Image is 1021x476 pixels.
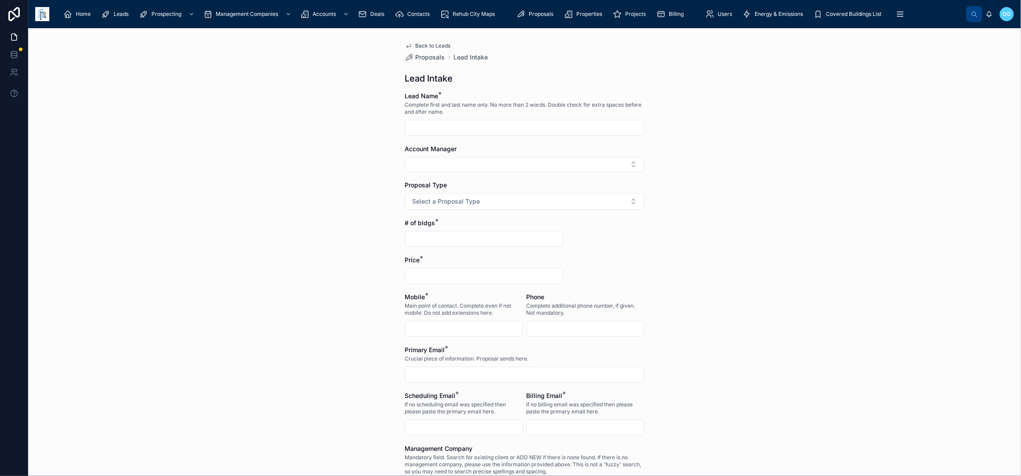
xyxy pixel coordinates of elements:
span: Mobile [405,293,425,301]
span: Crucial piece of information. Proposal sends here. [405,355,529,362]
span: Select a Proposal Type [413,197,480,206]
span: # of bldgs [405,219,435,227]
div: scrollable content [56,4,966,24]
span: Prospecting [151,11,181,18]
a: Contacts [392,6,436,22]
span: Users [718,11,732,18]
span: Management Companies [216,11,278,18]
span: Lead Name [405,92,439,100]
a: Lead Intake [454,53,488,62]
span: Energy & Emissions [755,11,804,18]
span: Account Manager [405,145,457,152]
span: Complete first and last name only. No more than 2 words. Double check for extra spaces before and... [405,101,645,115]
span: Price [405,256,420,264]
span: Leads [114,11,129,18]
span: Accounts [313,11,336,18]
a: Rehub City Maps [438,6,501,22]
a: Projects [610,6,652,22]
a: Prospecting [136,6,199,22]
a: Accounts [298,6,354,22]
span: Scheduling Email [405,392,456,399]
a: Proposals [405,53,445,62]
span: Proposals [416,53,445,62]
img: App logo [35,7,49,21]
button: Select Button [405,157,645,172]
a: Leads [99,6,135,22]
span: Billing Email [527,392,563,399]
span: Deals [370,11,384,18]
span: Management Company [405,445,473,452]
span: Phone [527,293,545,301]
span: Projects [625,11,646,18]
span: Proposal Type [405,181,447,189]
span: If no billing email was specified then please paste the primary email here. [527,401,645,415]
a: Energy & Emissions [740,6,810,22]
span: DG [1003,11,1011,18]
a: Back to Leads [405,42,451,49]
a: Deals [355,6,391,22]
a: Home [61,6,97,22]
a: Covered Buildings List [811,6,888,22]
a: Properties [561,6,608,22]
span: Contacts [407,11,430,18]
a: Management Companies [201,6,296,22]
span: Primary Email [405,346,445,353]
span: Billing [669,11,684,18]
span: Main point of contact. Complete even if not mobile. Do not add extensions here. [405,302,523,316]
span: Properties [576,11,602,18]
h1: Lead Intake [405,72,453,85]
span: Complete additional phone number, if given. Not mandatory. [527,302,645,316]
a: Billing [654,6,690,22]
span: If no scheduling email was specified then please paste the primary email here. [405,401,523,415]
span: Home [76,11,91,18]
span: Covered Buildings List [826,11,882,18]
button: Select Button [405,193,645,210]
span: Mandatory field. Search for existing client or ADD NEW if there is none found. If there is no man... [405,454,645,475]
a: Proposals [514,6,560,22]
span: Rehub City Maps [453,11,495,18]
span: Proposals [529,11,553,18]
a: Users [703,6,738,22]
span: Back to Leads [416,42,451,49]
